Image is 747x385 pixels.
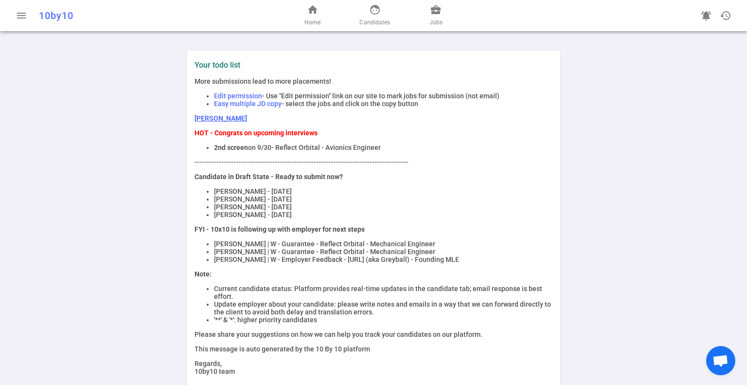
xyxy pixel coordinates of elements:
[429,18,443,27] span: Jobs
[16,10,27,21] span: menu
[214,92,262,100] span: Edit permission
[12,6,31,25] button: Open menu
[716,6,735,25] button: Open history
[195,360,552,375] p: Regards, 10by10 team
[696,6,716,25] a: Go to see announcements
[195,225,365,233] strong: FYI - 10x10 is following up with employer for next steps
[369,4,381,16] span: face
[195,330,552,338] p: Please share your suggestions on how we can help you track your candidates on our platform.
[706,346,735,375] div: Open chat
[214,300,552,316] li: Update employer about your candidate: please write notes and emails in a way that we can forward ...
[39,10,245,21] div: 10by10
[262,92,499,100] span: - Use "Edit permission" link on our site to mark jobs for submission (not email)
[195,129,318,137] strong: HOT - Congrats on upcoming interviews
[307,4,319,16] span: home
[700,10,712,21] span: notifications_active
[248,144,271,151] span: on 9/30
[195,60,552,70] label: Your todo list
[214,187,552,195] li: [PERSON_NAME] - [DATE]
[214,240,552,248] li: [PERSON_NAME] | W - Guarantee - Reflect Orbital - Mechanical Engineer
[304,4,320,27] a: Home
[195,173,343,181] strong: Candidate in Draft State - Ready to submit now?
[195,345,552,353] p: This message is auto generated by the 10 By 10 platform
[359,4,390,27] a: Candidates
[195,77,331,85] span: More submissions lead to more placements!
[214,211,552,219] li: [PERSON_NAME] - [DATE]
[214,285,552,300] li: Current candidate status: Platform provides real-time updates in the candidate tab; email respons...
[214,248,552,256] li: [PERSON_NAME] | W - Guarantee - Reflect Orbital - Mechanical Engineer
[195,270,212,278] strong: Note:
[214,316,552,324] li: '**' & '*': higher priority candidates
[214,203,552,211] li: [PERSON_NAME] - [DATE]
[429,4,443,27] a: Jobs
[214,100,282,108] span: Easy multiple JD copy
[359,18,390,27] span: Candidates
[214,256,552,263] li: [PERSON_NAME] | W - Employer Feedback - [URL] (aka Greyball) - Founding MLE
[214,195,552,203] li: [PERSON_NAME] - [DATE]
[282,100,418,108] span: - select the jobs and click on the copy button
[271,144,381,151] span: - Reflect Orbital - Avionics Engineer
[214,144,248,151] strong: 2nd screen
[430,4,442,16] span: business_center
[304,18,320,27] span: Home
[195,158,552,166] p: ----------------------------------------------------------------------------------------
[195,114,247,122] a: [PERSON_NAME]
[720,10,731,21] span: history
